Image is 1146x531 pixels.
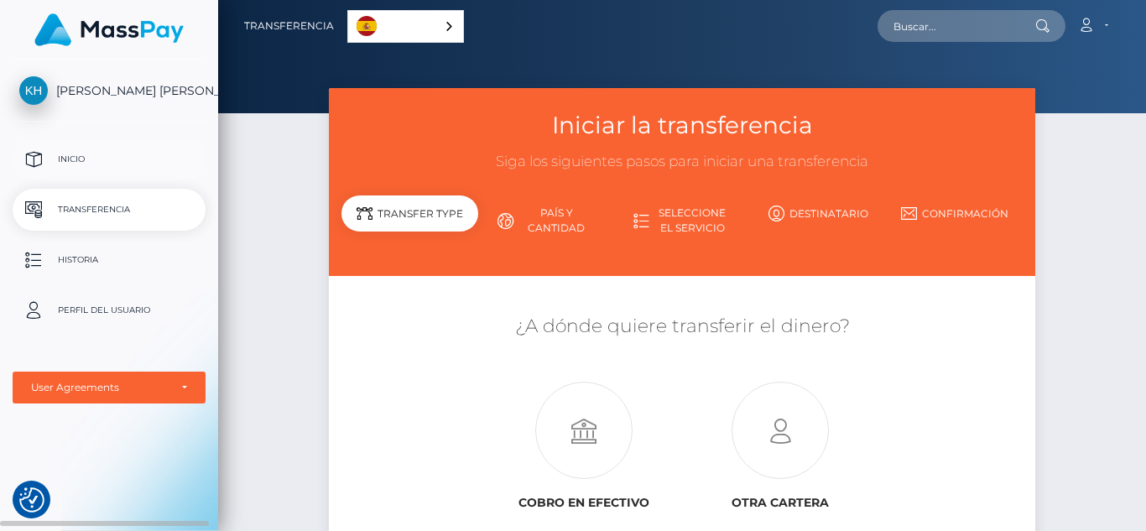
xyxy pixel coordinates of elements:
[19,197,199,222] p: Transferencia
[478,199,614,242] a: País y cantidad
[347,10,464,43] aside: Language selected: Español
[13,83,206,98] span: [PERSON_NAME] [PERSON_NAME]
[13,289,206,331] a: Perfil del usuario
[13,239,206,281] a: Historia
[19,487,44,513] img: Revisit consent button
[341,314,1023,340] h5: ¿A dónde quiere transferir el dinero?
[31,381,169,394] div: User Agreements
[244,8,334,44] a: Transferencia
[750,199,886,228] a: Destinatario
[498,496,669,510] h6: Cobro en efectivo
[13,372,206,403] button: User Agreements
[34,13,184,46] img: MassPay
[19,147,199,172] p: Inicio
[19,487,44,513] button: Consent Preferences
[341,109,1023,142] h3: Iniciar la transferencia
[878,10,1035,42] input: Buscar...
[341,199,477,242] a: Tipo de transferencia
[341,152,1023,172] h3: Siga los siguientes pasos para iniciar una transferencia
[341,195,477,232] div: Transfer Type
[886,199,1022,228] a: Confirmación
[695,496,866,510] h6: Otra cartera
[614,199,750,242] a: Seleccione el servicio
[348,11,463,42] a: Español
[19,298,199,323] p: Perfil del usuario
[19,247,199,273] p: Historia
[347,10,464,43] div: Language
[13,189,206,231] a: Transferencia
[13,138,206,180] a: Inicio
